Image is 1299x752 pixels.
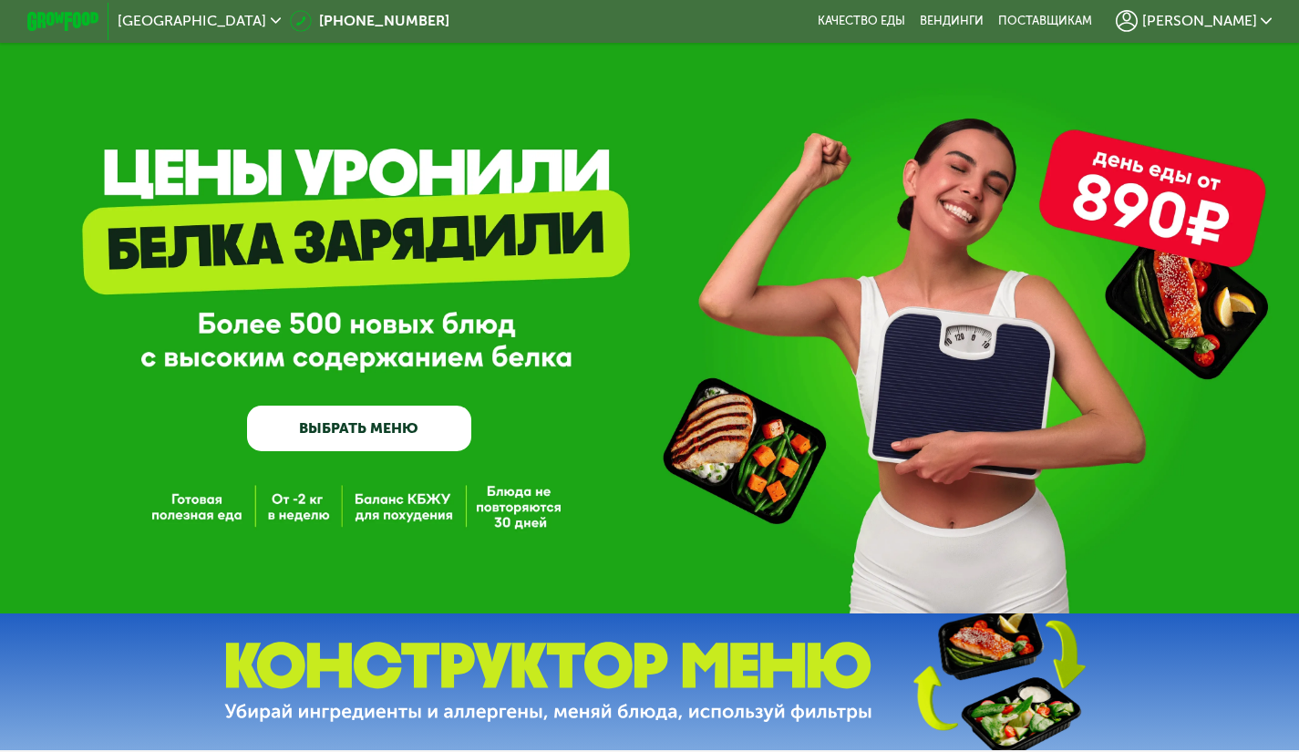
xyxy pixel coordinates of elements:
[118,14,266,28] span: [GEOGRAPHIC_DATA]
[247,406,471,450] a: ВЫБРАТЬ МЕНЮ
[290,10,449,32] a: [PHONE_NUMBER]
[818,14,905,28] a: Качество еды
[998,14,1092,28] div: поставщикам
[920,14,984,28] a: Вендинги
[1142,14,1257,28] span: [PERSON_NAME]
